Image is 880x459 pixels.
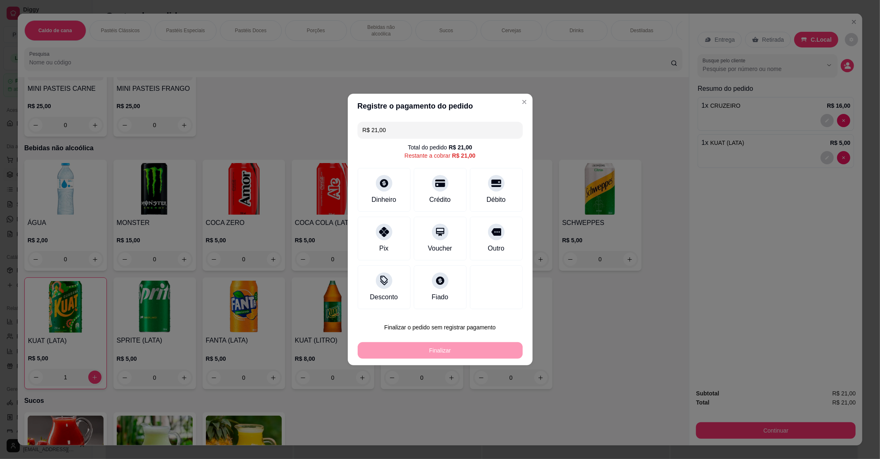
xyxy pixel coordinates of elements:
[429,195,451,205] div: Crédito
[428,244,452,253] div: Voucher
[449,143,472,151] div: R$ 21,00
[432,292,448,302] div: Fiado
[348,94,533,118] header: Registre o pagamento do pedido
[518,95,531,109] button: Close
[370,292,398,302] div: Desconto
[404,151,475,160] div: Restante a cobrar
[486,195,505,205] div: Débito
[452,151,476,160] div: R$ 21,00
[379,244,388,253] div: Pix
[358,319,523,336] button: Finalizar o pedido sem registrar pagamento
[408,143,472,151] div: Total do pedido
[372,195,396,205] div: Dinheiro
[488,244,504,253] div: Outro
[363,122,518,138] input: Ex.: hambúrguer de cordeiro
